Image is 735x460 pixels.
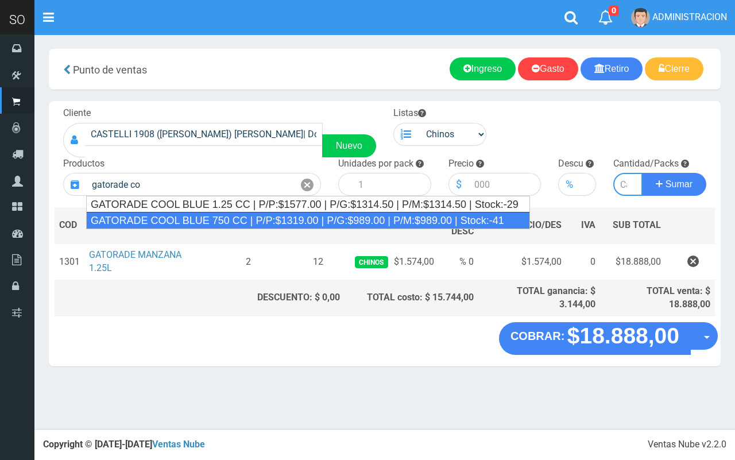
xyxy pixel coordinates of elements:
[152,439,205,450] a: Ventas Nube
[642,173,706,196] button: Sumar
[478,243,566,280] td: $1.574,00
[605,285,710,311] div: TOTAL venta: $ 18.888,00
[510,219,562,230] span: PRECIO/DES
[322,134,376,157] a: Nuevo
[355,256,388,268] span: Chinos
[613,173,643,196] input: Cantidad
[86,212,530,229] div: GATORADE COOL BLUE 750 CC | P/P:$1319.00 | P/G:$989.00 | P/M:$989.00 | Stock:-41
[89,249,181,273] a: GATORADE MANZANA 1.25L
[567,324,679,349] strong: $18.888,00
[450,57,516,80] a: Ingreso
[518,57,578,80] a: Gasto
[581,219,595,230] span: IVA
[499,322,691,354] button: COBRAR: $18.888,00
[613,157,679,171] label: Cantidad/Packs
[581,57,643,80] a: Retiro
[666,179,693,189] span: Sumar
[55,207,84,243] th: COD
[600,243,665,280] td: $18.888,00
[73,64,147,76] span: Punto de ventas
[85,123,323,146] input: Consumidor Final
[510,330,564,342] strong: COBRAR:
[338,157,413,171] label: Unidades por pack
[448,157,474,171] label: Precio
[291,243,345,280] td: 12
[469,173,541,196] input: 000
[393,107,426,120] label: Listas
[55,243,84,280] td: 1301
[63,157,105,171] label: Productos
[558,157,583,171] label: Descu
[558,173,580,196] div: %
[652,11,727,22] span: ADMINISTRACION
[483,285,595,311] div: TOTAL ganancia: $ 3.144,00
[86,173,294,196] input: Introduzca el nombre del producto
[210,291,340,304] div: DESCUENTO: $ 0,00
[43,439,205,450] strong: Copyright © [DATE]-[DATE]
[448,173,469,196] div: $
[345,243,438,280] td: $1.574,00
[87,196,529,212] div: GATORADE COOL BLUE 1.25 CC | P/P:$1577.00 | P/G:$1314.50 | P/M:$1314.50 | Stock:-29
[84,207,205,243] th: DES
[353,173,431,196] input: 1
[439,243,478,280] td: % 0
[205,243,291,280] td: 2
[613,219,661,232] span: SUB TOTAL
[566,243,600,280] td: 0
[631,8,650,27] img: User Image
[609,5,619,16] span: 0
[580,173,596,196] input: 000
[106,219,147,230] span: CRIPCION
[349,291,474,304] div: TOTAL costo: $ 15.744,00
[645,57,703,80] a: Cierre
[63,107,91,120] label: Cliente
[648,438,726,451] div: Ventas Nube v2.2.0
